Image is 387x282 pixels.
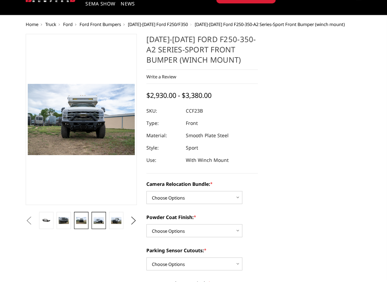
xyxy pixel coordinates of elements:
label: Parking Sensor Cutouts: [146,247,258,254]
a: Write a Review [146,74,176,80]
img: 2023-2025 Ford F250-350-A2 Series-Sport Front Bumper (winch mount) [111,217,121,223]
dt: Style: [146,142,181,154]
button: Previous [24,216,34,226]
a: Ford [63,21,73,27]
button: Next [128,216,138,226]
a: SEMA Show [85,1,115,15]
h1: [DATE]-[DATE] Ford F250-350-A2 Series-Sport Front Bumper (winch mount) [146,34,258,70]
dd: With Winch Mount [186,154,229,166]
a: Ford Front Bumpers [80,21,121,27]
a: News [121,1,135,15]
dd: Front [186,117,198,129]
dd: CCF23B [186,105,203,117]
dd: Sport [186,142,198,154]
dt: Type: [146,117,181,129]
dd: Smooth Plate Steel [186,129,229,142]
a: [DATE]-[DATE] Ford F250/F350 [128,21,188,27]
dt: Material: [146,129,181,142]
a: Home [26,21,38,27]
iframe: Chat Widget [353,249,387,282]
img: 2023-2025 Ford F250-350-A2 Series-Sport Front Bumper (winch mount) [59,217,69,223]
label: Powder Coat Finish: [146,214,258,221]
dt: Use: [146,154,181,166]
a: 2023-2025 Ford F250-350-A2 Series-Sport Front Bumper (winch mount) [26,34,137,205]
span: $2,930.00 - $3,380.00 [146,91,211,100]
span: [DATE]-[DATE] Ford F250-350-A2 Series-Sport Front Bumper (winch mount) [195,21,345,27]
a: Truck [45,21,56,27]
img: 2023-2025 Ford F250-350-A2 Series-Sport Front Bumper (winch mount) [76,217,86,223]
label: Camera Relocation Bundle: [146,180,258,188]
dt: SKU: [146,105,181,117]
img: 2023-2025 Ford F250-350-A2 Series-Sport Front Bumper (winch mount) [94,217,104,223]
